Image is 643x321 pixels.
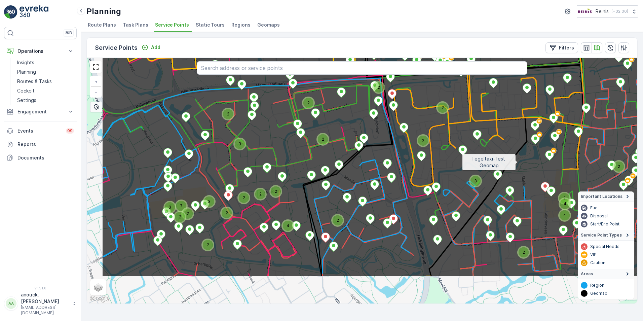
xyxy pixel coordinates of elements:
div: AA [6,298,16,309]
span: Static Tours [196,22,225,28]
div: 4 [560,210,570,220]
div: 3 [470,176,481,186]
div: 2 [438,103,442,107]
div: 2 [239,193,249,203]
a: Insights [14,58,77,67]
div: 3 [165,202,175,212]
p: Disposal [590,213,608,219]
p: Start/End Point [590,221,619,227]
button: Engagement [4,105,77,118]
p: Insights [17,59,34,66]
button: Reinis(+02:00) [577,5,638,17]
p: Planning [17,69,36,75]
button: Filters [545,42,578,53]
div: 4 [560,210,564,214]
div: 2 [333,215,337,219]
div: 2 [438,103,448,113]
p: Engagement [17,108,63,115]
span: Regions [231,22,251,28]
a: Open this area in Google Maps (opens a new window) [88,295,111,304]
span: Route Plans [88,22,116,28]
p: Geomap [590,291,607,296]
p: Routes & Tasks [17,78,52,85]
p: anouck.[PERSON_NAME] [21,291,69,305]
img: Google [88,295,111,304]
p: Operations [17,48,63,55]
p: Special Needs [590,244,619,249]
div: 2 [318,134,322,138]
div: 2 [303,98,307,102]
div: 2 [255,189,265,199]
p: Settings [17,97,36,104]
div: 2 [203,240,207,244]
div: 2 [559,193,563,197]
div: 2 [175,212,179,216]
span: + [94,79,98,84]
span: Task Plans [123,22,148,28]
div: 3 [235,139,245,149]
a: Planning [14,67,77,77]
p: Planning [86,6,121,17]
img: logo [4,5,17,19]
a: Cockpit [14,86,77,96]
span: Geomaps [257,22,280,28]
div: 2 [418,136,428,146]
div: 2 [418,136,422,140]
div: 4 [283,221,293,231]
div: 2 [519,247,529,257]
a: Settings [14,96,77,105]
p: Events [17,128,62,134]
p: ( +02:00 ) [611,9,628,14]
summary: Areas [578,269,634,279]
a: Zoom In [91,77,101,87]
div: 2 [318,134,328,144]
div: 2 [519,247,523,251]
p: ⌘B [65,30,72,36]
div: 4 [560,199,564,203]
span: Important Locations [581,194,622,199]
button: Add [139,43,163,51]
button: Operations [4,44,77,58]
p: Caution [590,260,605,265]
summary: Important Locations [578,191,634,202]
div: 2 [614,162,618,166]
p: VIP [590,252,597,257]
div: 2 [175,212,185,222]
span: − [94,89,98,95]
img: logo_light-DOdMpM7g.png [20,5,48,19]
div: 2 [223,109,227,113]
div: 4 [283,221,287,225]
p: Reports [17,141,74,148]
a: Events99 [4,124,77,138]
img: Reinis-Logo-Vrijstaand_Tekengebied-1-copy2_aBO4n7j.png [577,8,593,15]
div: 2 [333,215,343,225]
a: Documents [4,151,77,165]
div: Bulk Select [90,102,102,112]
div: 2 [222,208,232,218]
a: Routes & Tasks [14,77,77,86]
p: Service Points [95,43,138,52]
a: View Fullscreen [91,62,101,72]
button: AAanouck.[PERSON_NAME][EMAIL_ADDRESS][DOMAIN_NAME] [4,291,77,316]
p: Add [151,44,160,51]
div: 2 [303,98,313,108]
span: Areas [581,271,593,277]
div: 2 [614,162,624,172]
p: Region [590,283,604,288]
div: 3 [470,176,475,180]
input: Search address or service points [197,61,527,75]
div: 2 [183,209,193,219]
div: 2 [271,186,275,190]
div: 2 [374,82,384,93]
div: 3 [165,202,169,206]
span: Service Point Types [581,233,622,238]
div: 2 [559,193,569,203]
div: 7 [176,201,180,205]
p: [EMAIL_ADDRESS][DOMAIN_NAME] [21,305,69,316]
p: Filters [559,44,574,51]
a: Layers [91,280,106,295]
div: 2 [255,189,259,193]
div: 2 [239,193,243,197]
div: 4 [560,199,570,209]
a: Zoom Out [91,87,101,97]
